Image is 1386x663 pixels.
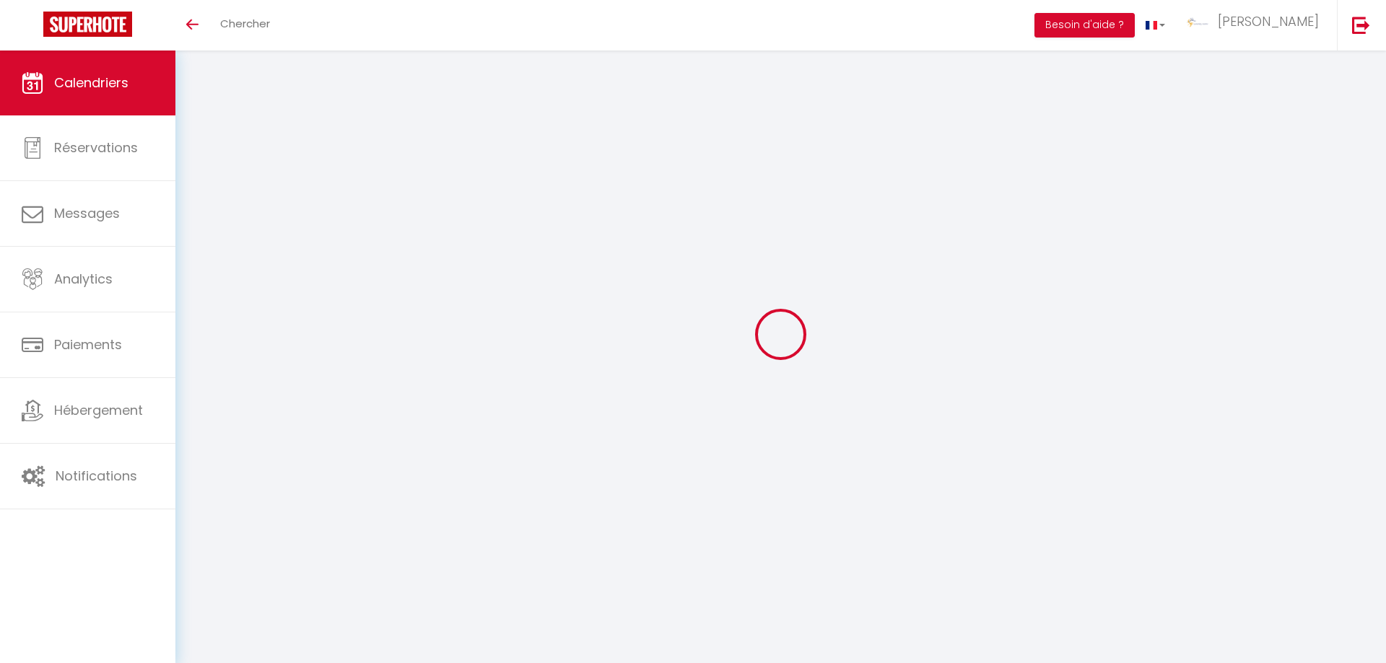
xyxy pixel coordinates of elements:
[56,467,137,485] span: Notifications
[54,204,120,222] span: Messages
[220,16,270,31] span: Chercher
[1034,13,1135,38] button: Besoin d'aide ?
[54,401,143,419] span: Hébergement
[54,139,138,157] span: Réservations
[1187,16,1208,27] img: ...
[1218,12,1319,30] span: [PERSON_NAME]
[43,12,132,37] img: Super Booking
[54,335,122,354] span: Paiements
[54,74,128,92] span: Calendriers
[1352,16,1370,34] img: logout
[54,270,113,288] span: Analytics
